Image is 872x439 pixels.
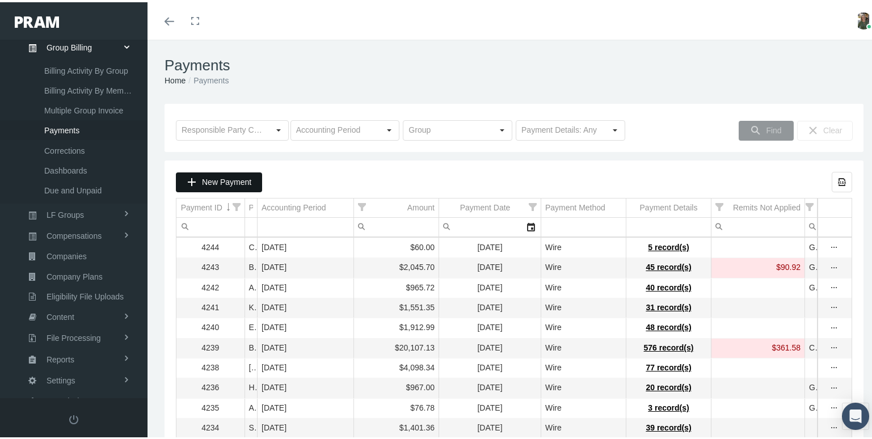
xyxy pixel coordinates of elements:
td: Coastal Enterprises [805,336,818,356]
td: Column Remits Not Applied [711,196,805,216]
div: Payment Method [545,200,605,211]
td: Filter cell [176,216,245,235]
td: 4238 [176,356,245,375]
td: [DATE] [258,396,354,416]
span: Show filter options for column 'Remits Not Applied' [715,201,723,209]
span: 48 record(s) [646,320,691,330]
td: Column Accounting Period [258,196,354,216]
div: Select [269,119,288,138]
td: SYMETRA SELECT BENEFIT [245,416,258,436]
span: Reports [47,348,74,367]
span: Content [47,305,74,324]
td: [DATE] [258,416,354,436]
td: [DATE] [439,296,541,316]
td: AMERICAN SAVERS BUSINESS ALLIANCE - AMSBA [245,396,258,416]
div: $60.00 [358,240,435,251]
span: LF Groups [47,203,84,222]
td: [DATE] [439,396,541,416]
td: [DATE] [258,336,354,356]
td: Column Payment Method [541,196,626,216]
div: more [825,280,843,292]
div: $20,107.13 [358,340,435,351]
div: Payment Details [640,200,698,211]
span: 40 record(s) [646,281,691,290]
div: Show Payment actions [825,400,843,412]
td: Wire [541,276,626,296]
div: $4,098.34 [358,360,435,371]
div: Payment From (Responsible Party) [249,200,254,211]
div: Show Payment actions [825,300,843,311]
td: [DATE] [439,316,541,336]
td: Wire [541,316,626,336]
td: 4239 [176,336,245,356]
td: [DATE] [258,316,354,336]
td: [DATE] [258,356,354,375]
div: more [825,340,843,352]
div: Show Payment actions [825,420,843,432]
img: S_Profile_Picture_15372.jpg [855,10,872,27]
span: Multiple Group Invoice [44,99,123,118]
li: Payments [186,72,229,85]
td: Group 2004 Huan Care Network - Payment taken from surplus account [805,376,818,396]
div: $967.00 [358,380,435,391]
td: Filter cell [805,216,818,235]
td: Filter cell [711,216,805,235]
span: Show filter options for column 'Description' [806,201,814,209]
div: more [825,240,843,251]
td: 4242 [176,276,245,296]
div: Show Payment actions [825,320,843,331]
span: 31 record(s) [646,301,691,310]
td: [DATE] [439,336,541,356]
div: Open Intercom Messenger [842,400,869,428]
div: $361.58 [715,340,801,351]
td: 4234 [176,416,245,436]
div: Payment ID [181,200,222,211]
td: Group 219002 [805,396,818,416]
td: Wire [541,296,626,316]
td: [DATE] [258,236,354,256]
div: $2,045.70 [358,260,435,271]
div: more [825,400,843,412]
td: Column Payment Details [626,196,711,216]
td: [DATE] [439,236,541,256]
span: Billing Activity By Group [44,59,128,78]
td: AMERICAN WORKER ALLIANCE (NEO) [245,276,258,296]
div: $1,551.35 [358,300,435,311]
div: more [825,320,843,332]
a: Home [165,74,186,83]
div: more [825,420,843,432]
td: HUMAN CARE NETWORK [245,376,258,396]
img: PRAM_20_x_78.png [15,14,59,26]
span: 45 record(s) [646,260,691,269]
td: 4236 [176,376,245,396]
div: Show Payment actions [825,240,843,251]
td: Column Payment ID [176,196,245,216]
span: Corrections [44,139,85,158]
div: Accounting Period [262,200,326,211]
div: $90.92 [715,260,801,271]
td: Group BNRPADCRX [805,236,818,256]
div: $76.78 [358,400,435,411]
span: Show filter options for column 'Payment Date' [529,201,537,209]
td: Column Payment Date [439,196,541,216]
td: Wire [541,416,626,436]
span: Compensations [47,224,102,243]
div: Data grid toolbar [176,170,852,190]
span: Billing Activity By Member [44,79,135,98]
div: Show Payment actions [825,280,843,292]
span: Company Plans [47,265,103,284]
div: Show Payment actions [825,360,843,372]
td: Filter cell [439,216,541,235]
span: Show filter options for column 'Payment ID' [233,201,241,209]
div: Payment Date [460,200,511,211]
h1: Payments [165,54,863,72]
div: more [825,300,843,311]
td: Column Amount [354,196,439,216]
div: New Payment [176,170,262,190]
td: Wire [541,396,626,416]
div: more [825,360,843,372]
div: Select [521,216,541,234]
div: Show Payment actions [825,380,843,391]
td: Wire [541,356,626,375]
span: Eligibility File Uploads [47,285,124,304]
